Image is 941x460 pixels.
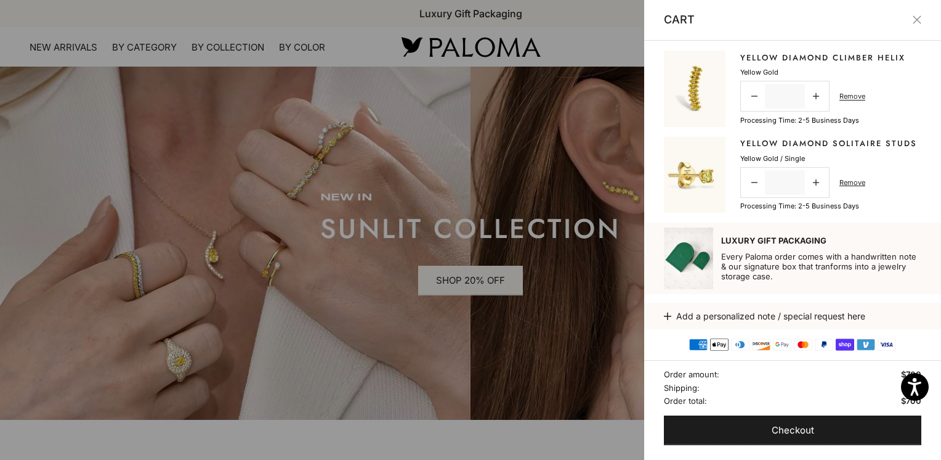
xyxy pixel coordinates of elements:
[740,115,859,126] p: Processing time: 2-5 business days
[765,84,805,109] input: Change quantity
[740,153,805,164] p: Yellow Gold / Single
[664,51,725,127] img: #YellowGold
[664,416,921,445] button: Checkout
[664,137,725,213] img: #YellowGold
[664,382,700,395] span: Shipping:
[901,395,921,408] span: $700
[664,395,707,408] span: Order total:
[901,368,921,381] span: $700
[765,170,805,195] input: Change quantity
[740,138,917,150] a: Yellow Diamond Solitaire Studs
[721,252,921,281] p: Every Paloma order comes with a handwritten note & our signature box that tranforms into a jewelr...
[740,200,859,212] p: Processing time: 2-5 business days
[839,91,865,102] a: Remove
[740,52,905,64] a: Yellow Diamond Climber Helix
[721,236,921,245] p: Luxury Gift Packaging
[740,67,778,78] p: Yellow Gold
[664,303,921,329] button: Add a personalized note / special request here
[664,11,695,29] p: Cart
[772,423,814,438] span: Checkout
[839,177,865,188] a: Remove
[664,368,719,381] span: Order amount:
